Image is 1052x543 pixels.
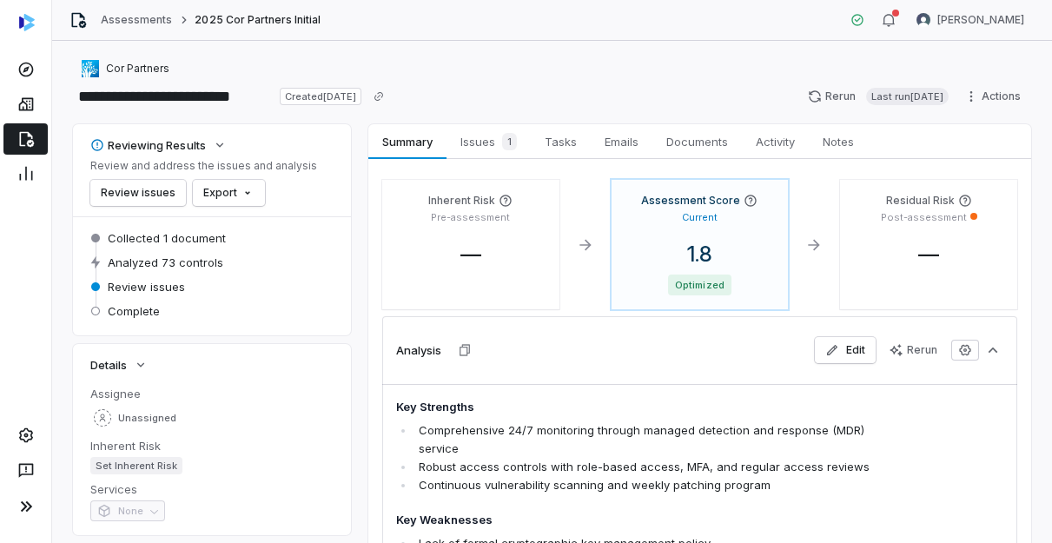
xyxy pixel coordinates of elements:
li: Comprehensive 24/7 monitoring through managed detection and response (MDR) service [414,421,882,458]
h4: Residual Risk [886,194,955,208]
span: — [447,242,495,267]
span: Complete [108,303,160,319]
span: Activity [749,130,802,153]
img: Anita Ritter avatar [916,13,930,27]
span: — [904,242,953,267]
div: Rerun [890,343,937,357]
span: Documents [659,130,735,153]
span: Issues [453,129,524,154]
p: Pre-assessment [431,211,510,224]
button: Edit [815,337,876,363]
img: svg%3e [19,14,35,31]
span: Details [90,357,127,373]
button: Copy link [363,81,394,112]
span: 2025 Cor Partners Initial [195,13,321,27]
p: Current [682,211,718,224]
span: Review issues [108,279,185,295]
span: Optimized [668,275,731,295]
a: Assessments [101,13,172,27]
li: Continuous vulnerability scanning and weekly patching program [414,476,882,494]
button: Details [85,349,153,381]
span: 1.8 [673,242,726,267]
button: Anita Ritter avatar[PERSON_NAME] [906,7,1035,33]
dt: Assignee [90,386,334,401]
button: https://corpartners.com/Cor Partners [76,53,175,84]
dt: Inherent Risk [90,438,334,454]
p: Post-assessment [881,211,967,224]
span: Analyzed 73 controls [108,255,223,270]
span: Cor Partners [106,62,169,76]
p: Review and address the issues and analysis [90,159,317,173]
h4: Inherent Risk [428,194,495,208]
span: Created [DATE] [280,88,361,105]
dt: Services [90,481,334,497]
button: Reviewing Results [85,129,232,161]
button: Rerun [879,337,948,363]
span: Collected 1 document [108,230,226,246]
h4: Key Strengths [396,399,882,416]
span: Last run [DATE] [866,88,949,105]
span: Summary [375,130,439,153]
button: Export [193,180,265,206]
li: Robust access controls with role-based access, MFA, and regular access reviews [414,458,882,476]
span: [PERSON_NAME] [937,13,1024,27]
span: Unassigned [118,412,176,425]
h4: Key Weaknesses [396,512,882,529]
div: Reviewing Results [90,137,206,153]
button: RerunLast run[DATE] [797,83,959,109]
button: Review issues [90,180,186,206]
span: Set Inherent Risk [90,457,182,474]
span: Notes [816,130,861,153]
h4: Assessment Score [641,194,740,208]
button: Actions [959,83,1031,109]
span: Tasks [538,130,584,153]
h3: Analysis [396,342,441,358]
span: Emails [598,130,645,153]
span: 1 [502,133,517,150]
